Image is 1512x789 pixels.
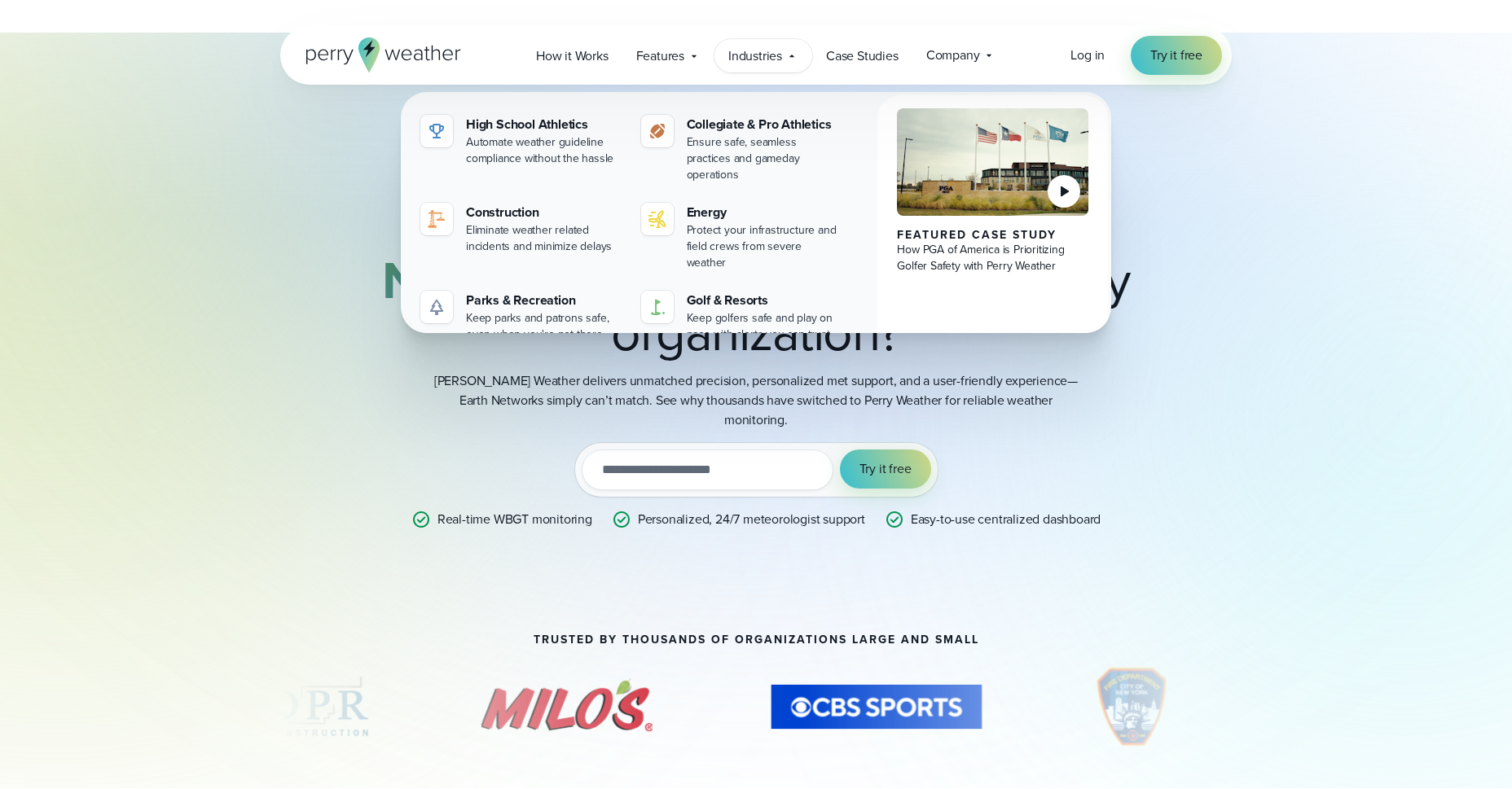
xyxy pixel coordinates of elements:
[897,108,1088,216] img: PGA of America, Frisco Campus
[635,196,849,278] a: Energy Protect your infrastructure and field crews from severe weather
[877,95,1108,362] a: PGA of America, Frisco Campus Featured Case Study How PGA of America is Prioritizing Golfer Safet...
[926,46,980,65] span: Company
[427,121,446,141] img: highschool-icon.svg
[466,222,622,255] div: Eliminate weather related incidents and minimize delays
[1070,666,1196,747] div: 5 of 14
[242,666,372,747] img: DPR-Construction.svg
[911,510,1101,529] p: Easy-to-use centralized dashboard
[382,190,1130,370] span: Which is the best for my organization?
[466,115,622,134] div: High School Athletics
[687,291,842,310] div: Golf & Resorts
[648,297,667,317] img: golf-iconV2.svg
[536,46,609,66] span: How it Works
[648,121,667,141] img: proathletics-icon@2x-1.svg
[687,222,842,271] div: Protect your infrastructure and field crews from severe weather
[451,666,682,747] div: 3 of 14
[648,209,667,229] img: energy-icon@2x-1.svg
[636,46,684,66] span: Features
[382,190,1012,318] strong: Perry Weather vs Earth Networks:
[1131,36,1222,75] a: Try it free
[687,203,842,222] div: Energy
[466,291,622,310] div: Parks & Recreation
[1150,46,1202,65] span: Try it free
[430,371,1082,430] p: [PERSON_NAME] Weather delivers unmatched precision, personalized met support, and a user-friendly...
[466,203,622,222] div: Construction
[761,666,992,747] div: 4 of 14
[414,196,628,261] a: Construction Eliminate weather related incidents and minimize delays
[859,459,912,479] span: Try it free
[1070,666,1196,747] img: City-of-New-York-Fire-Department-FDNY.svg
[687,310,842,343] div: Keep golfers safe and play on pace with alerts you can trust
[638,510,865,529] p: Personalized, 24/7 meteorologist support
[522,39,622,72] a: How it Works
[280,666,1232,756] div: slideshow
[427,209,446,229] img: noun-crane-7630938-1@2x.svg
[897,242,1088,274] div: How PGA of America is Prioritizing Golfer Safety with Perry Weather
[437,510,592,529] p: Real-time WBGT monitoring
[812,39,912,72] a: Case Studies
[635,284,849,349] a: Golf & Resorts Keep golfers safe and play on pace with alerts you can trust
[466,310,622,343] div: Keep parks and patrons safe, even when you're not there
[761,666,992,747] img: CBS-Sports.svg
[1070,46,1105,65] a: Log in
[466,134,622,167] div: Automate weather guideline compliance without the hassle
[826,46,899,66] span: Case Studies
[242,666,372,747] div: 2 of 14
[427,297,446,317] img: parks-icon-grey.svg
[414,284,628,349] a: Parks & Recreation Keep parks and patrons safe, even when you're not there
[897,229,1088,242] div: Featured Case Study
[687,134,842,183] div: Ensure safe, seamless practices and gameday operations
[687,115,842,134] div: Collegiate & Pro Athletics
[414,108,628,173] a: High School Athletics Automate weather guideline compliance without the hassle
[534,633,979,647] h2: Trusted by thousands of organizations large and small
[451,666,682,747] img: Milos.svg
[840,449,931,489] button: Try it free
[635,108,849,190] a: Collegiate & Pro Athletics Ensure safe, seamless practices and gameday operations
[728,46,782,66] span: Industries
